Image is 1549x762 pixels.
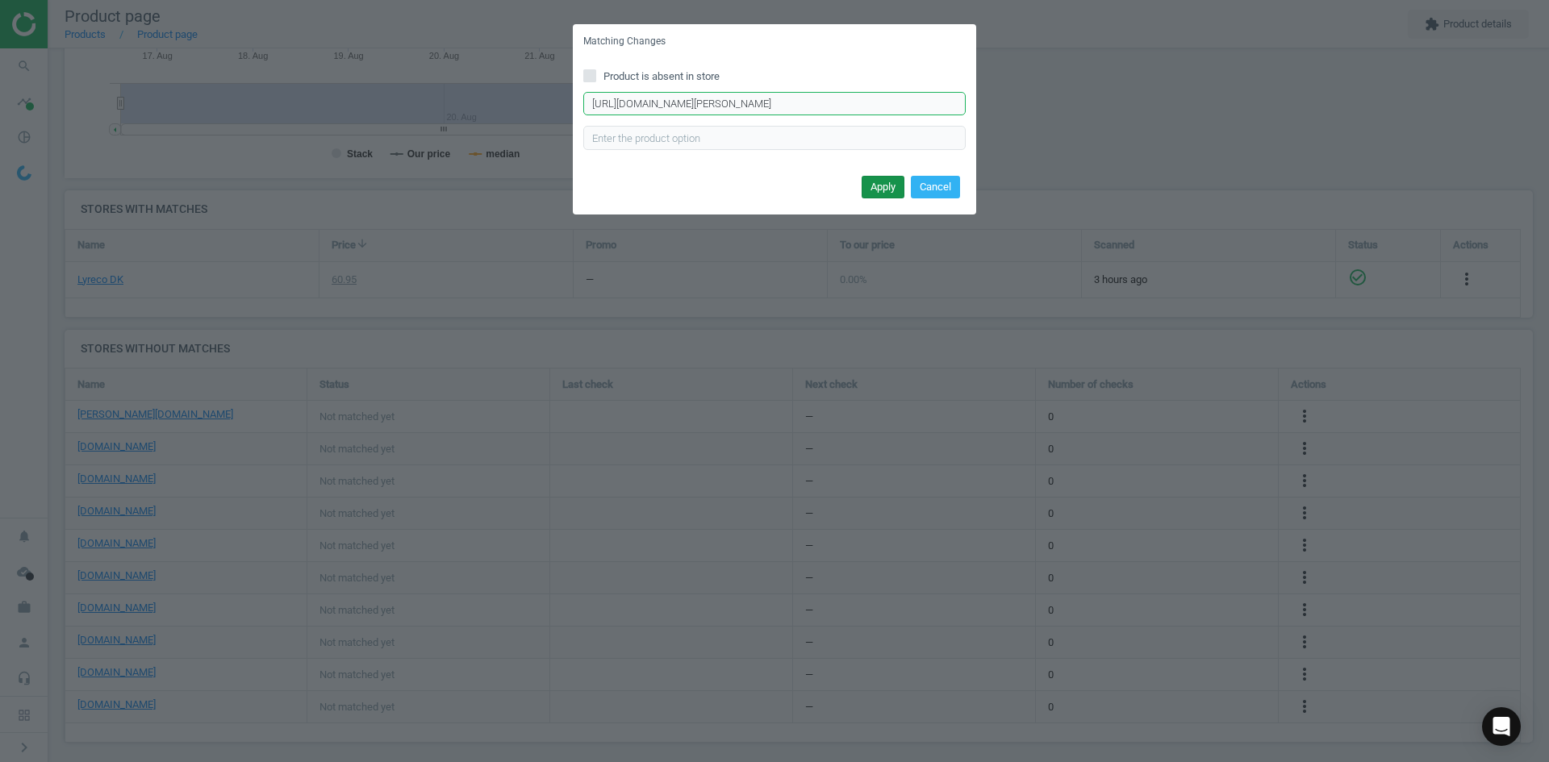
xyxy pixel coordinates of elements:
[583,92,966,116] input: Enter correct product URL
[1482,707,1521,746] div: Open Intercom Messenger
[600,69,723,84] span: Product is absent in store
[583,35,666,48] h5: Matching Changes
[583,126,966,150] input: Enter the product option
[862,176,904,198] button: Apply
[911,176,960,198] button: Cancel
